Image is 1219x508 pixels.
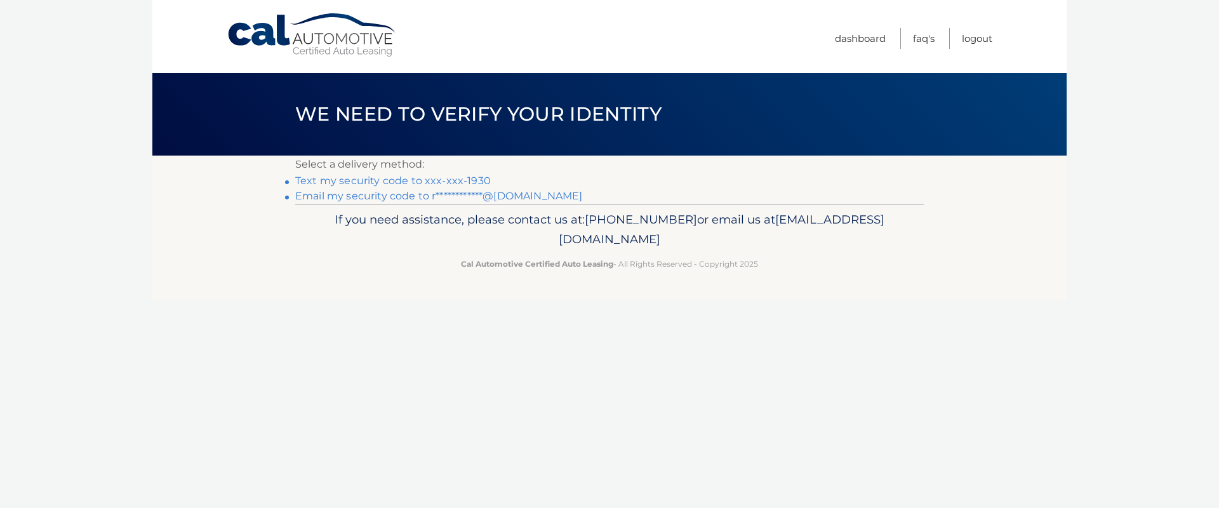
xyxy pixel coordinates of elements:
a: FAQ's [913,28,935,49]
span: [PHONE_NUMBER] [585,212,697,227]
strong: Cal Automotive Certified Auto Leasing [461,259,613,269]
p: - All Rights Reserved - Copyright 2025 [303,257,916,271]
p: If you need assistance, please contact us at: or email us at [303,210,916,250]
a: Cal Automotive [227,13,398,58]
a: Logout [962,28,992,49]
p: Select a delivery method: [295,156,924,173]
span: We need to verify your identity [295,102,662,126]
a: Dashboard [835,28,886,49]
a: Text my security code to xxx-xxx-1930 [295,175,491,187]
